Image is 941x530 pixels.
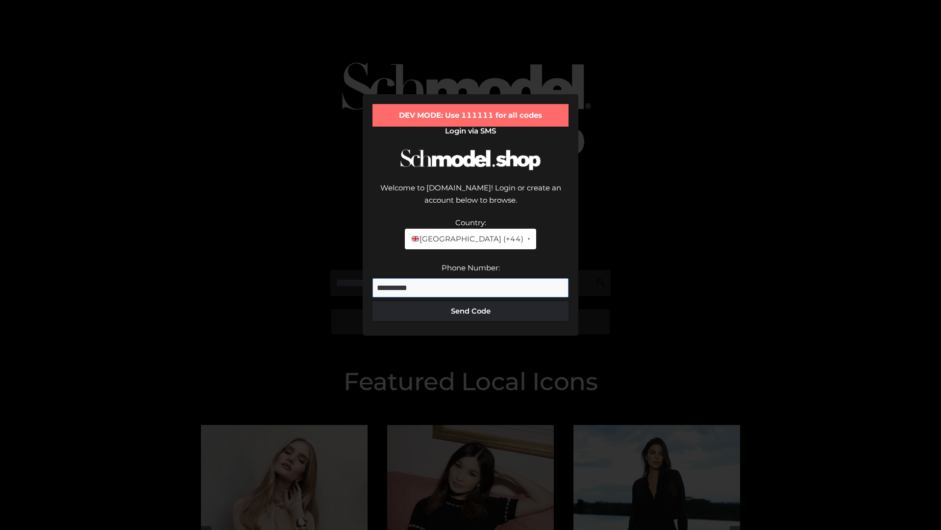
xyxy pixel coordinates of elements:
[372,127,569,135] h2: Login via SMS
[397,140,544,179] img: Schmodel Logo
[455,218,486,227] label: Country:
[372,104,569,127] div: DEV MODE: Use 111111 for all codes
[442,263,500,272] label: Phone Number:
[372,182,569,216] div: Welcome to [DOMAIN_NAME]! Login or create an account below to browse.
[412,235,419,242] img: 🇬🇧
[372,301,569,321] button: Send Code
[411,233,523,245] span: [GEOGRAPHIC_DATA] (+44)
